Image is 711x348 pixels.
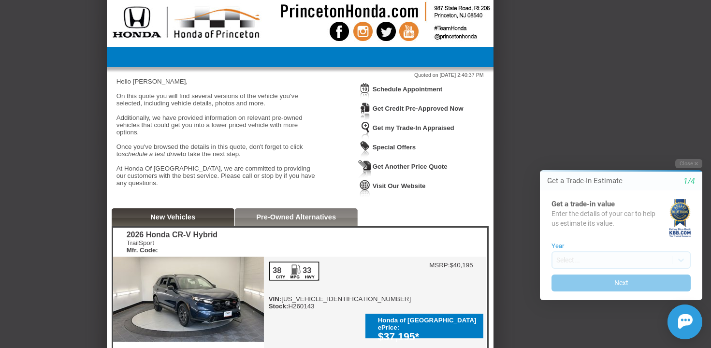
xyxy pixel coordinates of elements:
div: 2026 Honda CR-V Hybrid [127,231,218,239]
a: Get Another Price Quote [373,163,448,170]
div: [US_VEHICLE_IDENTIFICATION_NUMBER] H260143 [269,261,411,310]
a: Special Offers [373,144,416,151]
div: TrailSport [127,239,218,254]
div: Honda of [GEOGRAPHIC_DATA] ePrice: [378,317,479,331]
a: New Vehicles [150,213,195,221]
a: Get my Trade-In Appraised [373,124,454,131]
img: Icon_ScheduleAppointment.png [358,83,372,101]
a: Schedule Appointment [373,86,443,93]
em: schedule a test drive [122,150,181,158]
iframe: Chat Assistance [520,150,711,348]
a: Visit Our Website [373,182,426,189]
b: Stock: [269,303,289,310]
div: Quoted on [DATE] 2:40:37 PM [116,72,484,78]
b: VIN: [269,295,282,303]
img: Icon_GetQuote.png [358,160,372,178]
img: Icon_WeeklySpecials.png [358,141,372,159]
b: Mfr. Code: [127,246,158,254]
img: 2026 Honda CR-V Hybrid [113,257,264,342]
td: $40,195 [450,261,473,269]
img: Icon_VisitWebsite.png [358,179,372,197]
img: Icon_CreditApproval.png [358,102,372,120]
a: Get Credit Pre-Approved Now [373,105,464,112]
a: Pre-Owned Alternatives [256,213,336,221]
img: Icon_TradeInAppraisal.png [358,121,372,139]
div: Hello [PERSON_NAME], On this quote you will find several versions of the vehicle you've selected,... [116,78,319,194]
td: MSRP: [429,261,450,269]
div: 33 [302,266,312,275]
div: 38 [272,266,282,275]
div: $37,195* [378,331,479,343]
